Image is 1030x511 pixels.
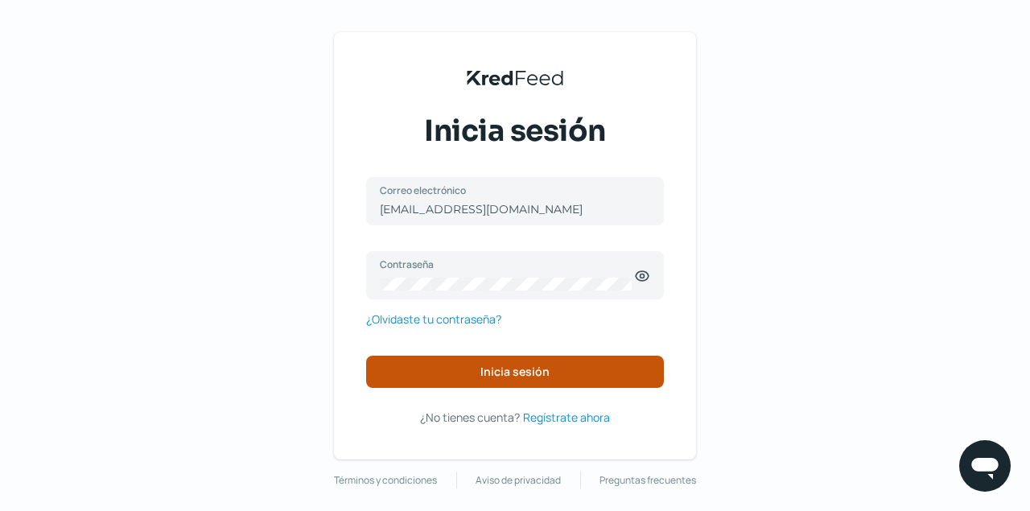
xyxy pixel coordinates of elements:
[599,472,696,489] a: Preguntas frecuentes
[476,472,561,489] a: Aviso de privacidad
[523,407,610,427] a: Regístrate ahora
[334,472,437,489] a: Términos y condiciones
[366,309,501,329] a: ¿Olvidaste tu contraseña?
[380,258,634,271] label: Contraseña
[366,356,664,388] button: Inicia sesión
[480,366,550,377] span: Inicia sesión
[424,111,606,151] span: Inicia sesión
[969,450,1001,482] img: chatIcon
[420,410,520,425] span: ¿No tienes cuenta?
[380,183,634,197] label: Correo electrónico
